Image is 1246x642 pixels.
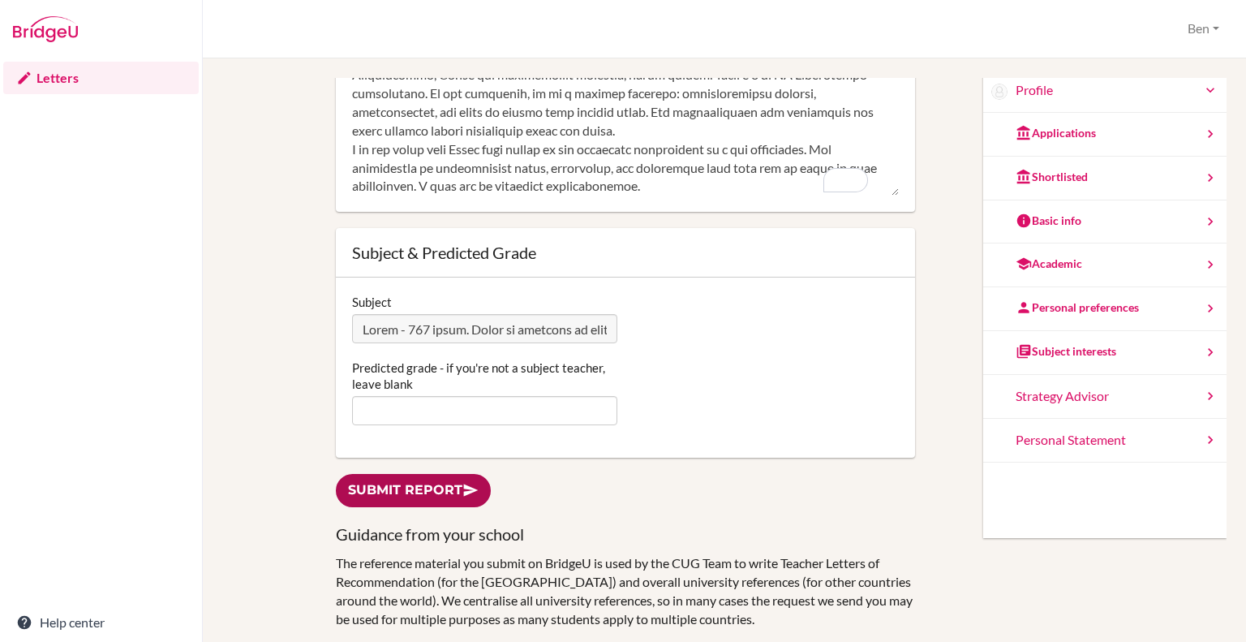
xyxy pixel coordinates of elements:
div: Shortlisted [1016,169,1088,185]
img: Minha (Jaden) Kim [991,84,1008,100]
div: Applications [1016,125,1096,141]
a: Letters [3,62,199,94]
label: Predicted grade - if you're not a subject teacher, leave blank [352,360,617,392]
a: Subject interests [983,331,1227,375]
a: Personal preferences [983,287,1227,331]
textarea: To enrich screen reader interactions, please activate Accessibility in Grammarly extension settings [352,67,899,196]
div: Subject interests [1016,343,1116,360]
a: Submit report [336,474,491,507]
button: Ben [1180,14,1227,44]
div: Academic [1016,256,1082,272]
a: Shortlisted [983,157,1227,200]
a: Help center [3,606,199,639]
h3: Guidance from your school [336,524,915,545]
div: Personal preferences [1016,299,1139,316]
div: Basic info [1016,213,1081,229]
a: Applications [983,113,1227,157]
a: Profile [1016,81,1218,100]
img: Bridge-U [13,16,78,42]
p: The reference material you submit on BridgeU is used by the CUG Team to write Teacher Letters of ... [336,554,915,628]
a: Strategy Advisor [983,375,1227,419]
a: Personal Statement [983,419,1227,463]
a: Basic info [983,200,1227,244]
a: Academic [983,243,1227,287]
div: Subject & Predicted Grade [352,244,899,261]
label: Subject [352,294,392,310]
